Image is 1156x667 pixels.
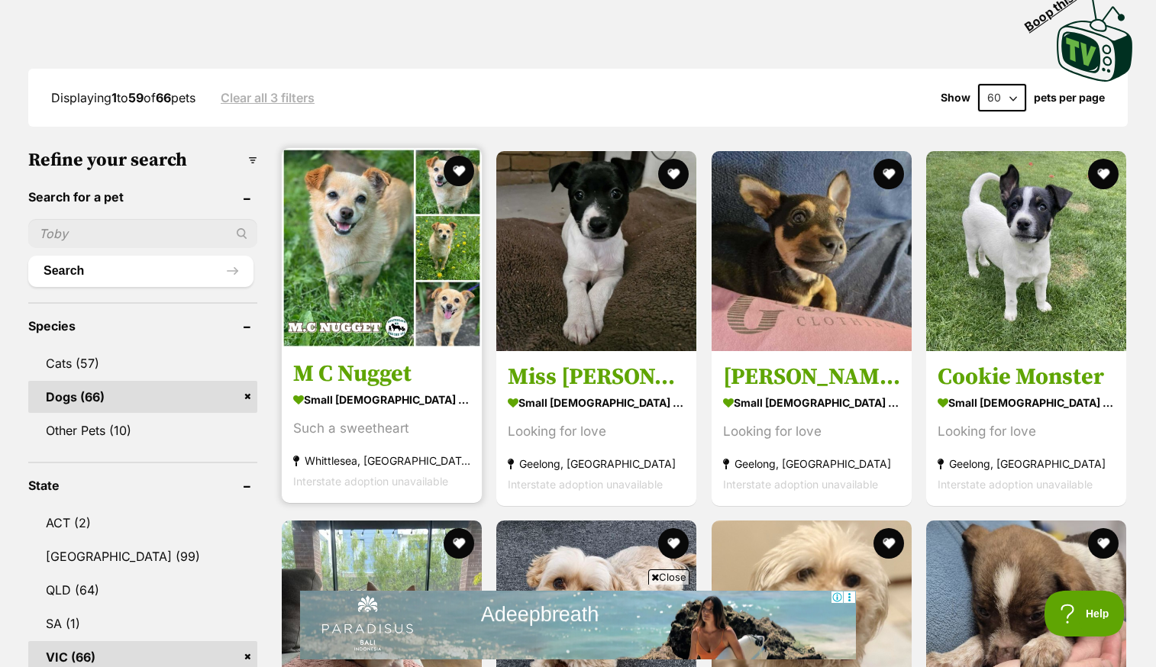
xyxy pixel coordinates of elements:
[444,156,474,186] button: favourite
[938,362,1115,391] h3: Cookie Monster
[723,362,900,391] h3: [PERSON_NAME]
[941,92,970,104] span: Show
[28,256,253,286] button: Search
[508,362,685,391] h3: Miss [PERSON_NAME]
[723,478,878,491] span: Interstate adoption unavailable
[28,150,257,171] h3: Refine your search
[282,148,482,348] img: M C Nugget - Pomeranian Dog
[873,159,904,189] button: favourite
[508,478,663,491] span: Interstate adoption unavailable
[28,574,257,606] a: QLD (64)
[300,591,856,659] iframe: Advertisement
[938,453,1115,474] strong: Geelong, [GEOGRAPHIC_DATA]
[938,421,1115,442] div: Looking for love
[111,90,117,105] strong: 1
[873,528,904,559] button: favourite
[28,219,257,248] input: Toby
[659,159,689,189] button: favourite
[926,151,1126,351] img: Cookie Monster - Jack Russell Terrier x Australian Kelpie Dog
[1088,528,1119,559] button: favourite
[28,190,257,204] header: Search for a pet
[712,151,912,351] img: Kermit - Jack Russell Terrier x Australian Kelpie Dog
[938,478,1093,491] span: Interstate adoption unavailable
[51,90,195,105] span: Displaying to of pets
[712,351,912,506] a: [PERSON_NAME] small [DEMOGRAPHIC_DATA] Dog Looking for love Geelong, [GEOGRAPHIC_DATA] Interstate...
[496,351,696,506] a: Miss [PERSON_NAME] small [DEMOGRAPHIC_DATA] Dog Looking for love Geelong, [GEOGRAPHIC_DATA] Inter...
[293,450,470,471] strong: Whittlesea, [GEOGRAPHIC_DATA]
[659,528,689,559] button: favourite
[28,381,257,413] a: Dogs (66)
[28,319,257,333] header: Species
[444,528,474,559] button: favourite
[1045,591,1125,636] iframe: Help Scout Beacon - Open
[293,418,470,439] div: Such a sweetheart
[28,414,257,446] a: Other Pets (10)
[28,540,257,572] a: [GEOGRAPHIC_DATA] (99)
[128,90,144,105] strong: 59
[282,348,482,503] a: M C Nugget small [DEMOGRAPHIC_DATA] Dog Such a sweetheart Whittlesea, [GEOGRAPHIC_DATA] Interstat...
[508,453,685,474] strong: Geelong, [GEOGRAPHIC_DATA]
[723,421,900,442] div: Looking for love
[293,359,470,388] h3: M C Nugget
[723,391,900,414] strong: small [DEMOGRAPHIC_DATA] Dog
[648,569,689,585] span: Close
[508,421,685,442] div: Looking for love
[508,391,685,414] strong: small [DEMOGRAPHIC_DATA] Dog
[28,347,257,379] a: Cats (57)
[221,91,315,105] a: Clear all 3 filters
[156,90,171,105] strong: 66
[1088,159,1119,189] button: favourite
[496,151,696,351] img: Miss Piggy - Jack Russell Terrier x Australian Kelpie Dog
[293,388,470,411] strong: small [DEMOGRAPHIC_DATA] Dog
[28,507,257,539] a: ACT (2)
[293,475,448,488] span: Interstate adoption unavailable
[1034,92,1105,104] label: pets per page
[926,351,1126,506] a: Cookie Monster small [DEMOGRAPHIC_DATA] Dog Looking for love Geelong, [GEOGRAPHIC_DATA] Interstat...
[723,453,900,474] strong: Geelong, [GEOGRAPHIC_DATA]
[938,391,1115,414] strong: small [DEMOGRAPHIC_DATA] Dog
[28,478,257,492] header: State
[28,607,257,640] a: SA (1)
